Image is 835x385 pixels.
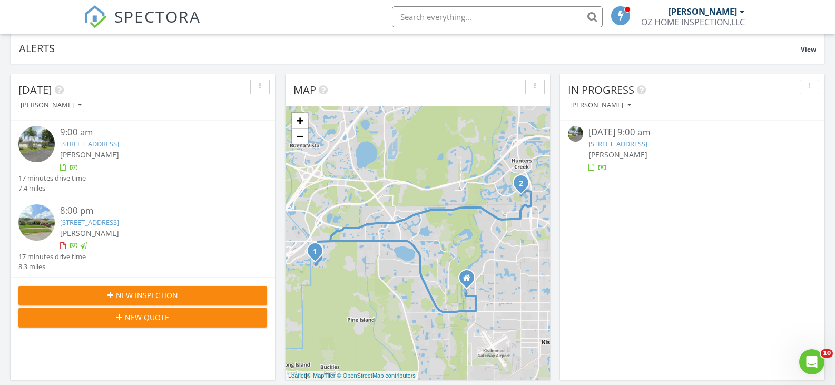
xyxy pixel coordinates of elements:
a: [DATE] 9:00 am [STREET_ADDRESS] [PERSON_NAME] [568,126,817,173]
div: | [286,371,418,380]
div: [PERSON_NAME] [21,102,82,109]
img: streetview [18,126,55,162]
img: The Best Home Inspection Software - Spectora [84,5,107,28]
div: Alerts [19,41,801,55]
button: [PERSON_NAME] [568,98,633,113]
div: 8.3 miles [18,262,86,272]
a: © MapTiler [307,372,336,379]
a: Zoom out [292,129,308,144]
i: 1 [313,248,317,255]
a: 8:00 pm [STREET_ADDRESS] [PERSON_NAME] 17 minutes drive time 8.3 miles [18,204,267,272]
input: Search everything... [392,6,603,27]
div: 2650 Holiday Trail, Kissimmee, FL 34746 [315,251,321,257]
span: New Inspection [116,290,178,301]
div: OZ HOME INSPECTION,LLC [641,17,745,27]
span: 10 [821,349,833,358]
span: View [801,45,816,54]
img: streetview [18,204,55,241]
a: 9:00 am [STREET_ADDRESS] [PERSON_NAME] 17 minutes drive time 7.4 miles [18,126,267,193]
div: 7.4 miles [18,183,86,193]
div: 8:00 pm [60,204,247,218]
a: © OpenStreetMap contributors [337,372,416,379]
iframe: Intercom live chat [799,349,824,374]
button: New Inspection [18,286,267,305]
a: Leaflet [288,372,306,379]
div: 17 minutes drive time [18,252,86,262]
span: In Progress [568,83,634,97]
a: SPECTORA [84,14,201,36]
div: [PERSON_NAME] [669,6,737,17]
button: [PERSON_NAME] [18,98,84,113]
div: 3327 Timucua Cir, Orlando, FL 32837 [521,183,527,189]
span: New Quote [125,312,169,323]
span: [DATE] [18,83,52,97]
span: Map [293,83,316,97]
span: SPECTORA [114,5,201,27]
div: [PERSON_NAME] [570,102,631,109]
div: 2214 Grand Cayman Ct., Kissimmee Florida 34741 [467,278,473,284]
img: streetview [568,126,583,141]
i: 2 [519,180,523,187]
a: Zoom in [292,113,308,129]
span: [PERSON_NAME] [60,150,119,160]
div: 17 minutes drive time [18,173,86,183]
span: [PERSON_NAME] [60,228,119,238]
div: 9:00 am [60,126,247,139]
span: [PERSON_NAME] [588,150,647,160]
a: [STREET_ADDRESS] [60,139,119,149]
button: New Quote [18,308,267,327]
a: [STREET_ADDRESS] [588,139,647,149]
a: [STREET_ADDRESS] [60,218,119,227]
div: [DATE] 9:00 am [588,126,795,139]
